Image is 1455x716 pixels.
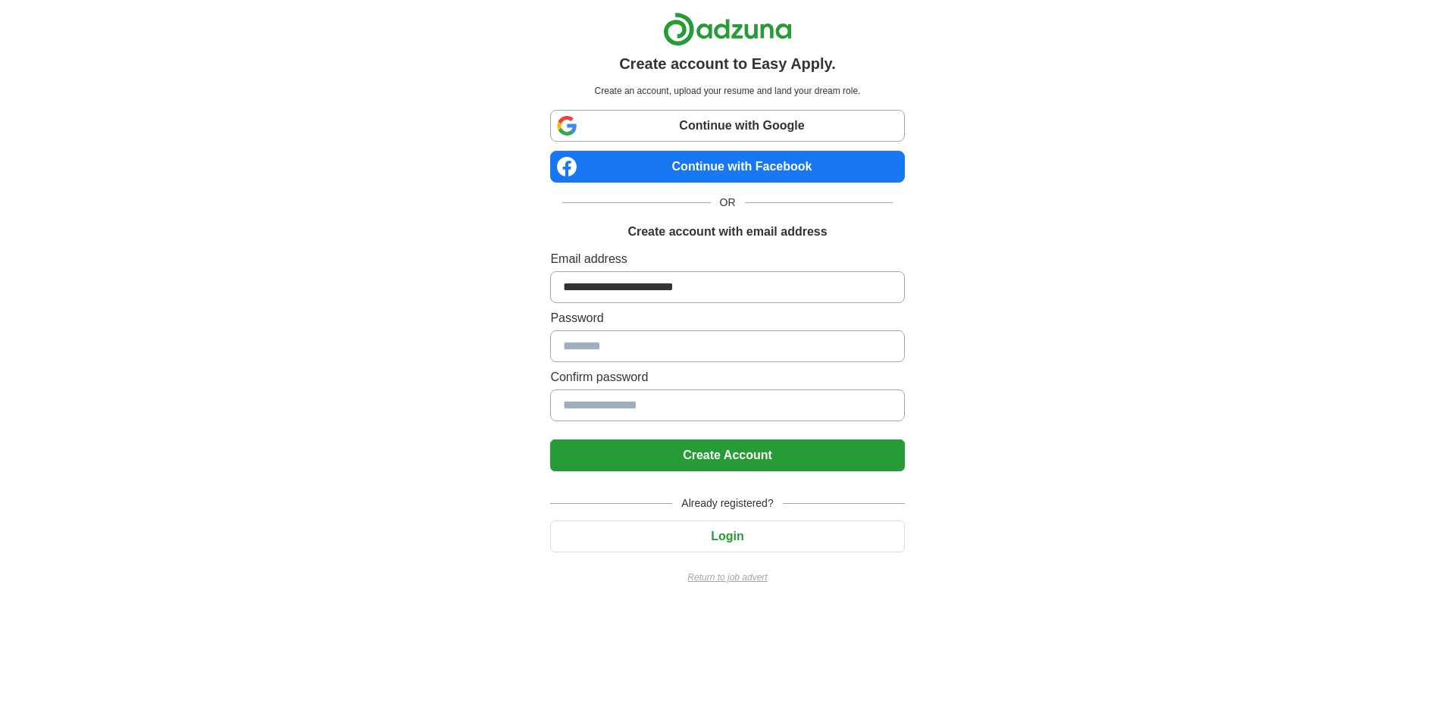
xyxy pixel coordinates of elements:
a: Login [550,530,904,542]
span: Already registered? [672,496,782,511]
label: Email address [550,250,904,268]
label: Confirm password [550,368,904,386]
button: Login [550,521,904,552]
a: Continue with Google [550,110,904,142]
img: Adzuna logo [663,12,792,46]
h1: Create account with email address [627,223,827,241]
h1: Create account to Easy Apply. [619,52,836,75]
a: Return to job advert [550,571,904,584]
a: Continue with Facebook [550,151,904,183]
p: Create an account, upload your resume and land your dream role. [553,84,901,98]
label: Password [550,309,904,327]
span: OR [711,195,745,211]
button: Create Account [550,439,904,471]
